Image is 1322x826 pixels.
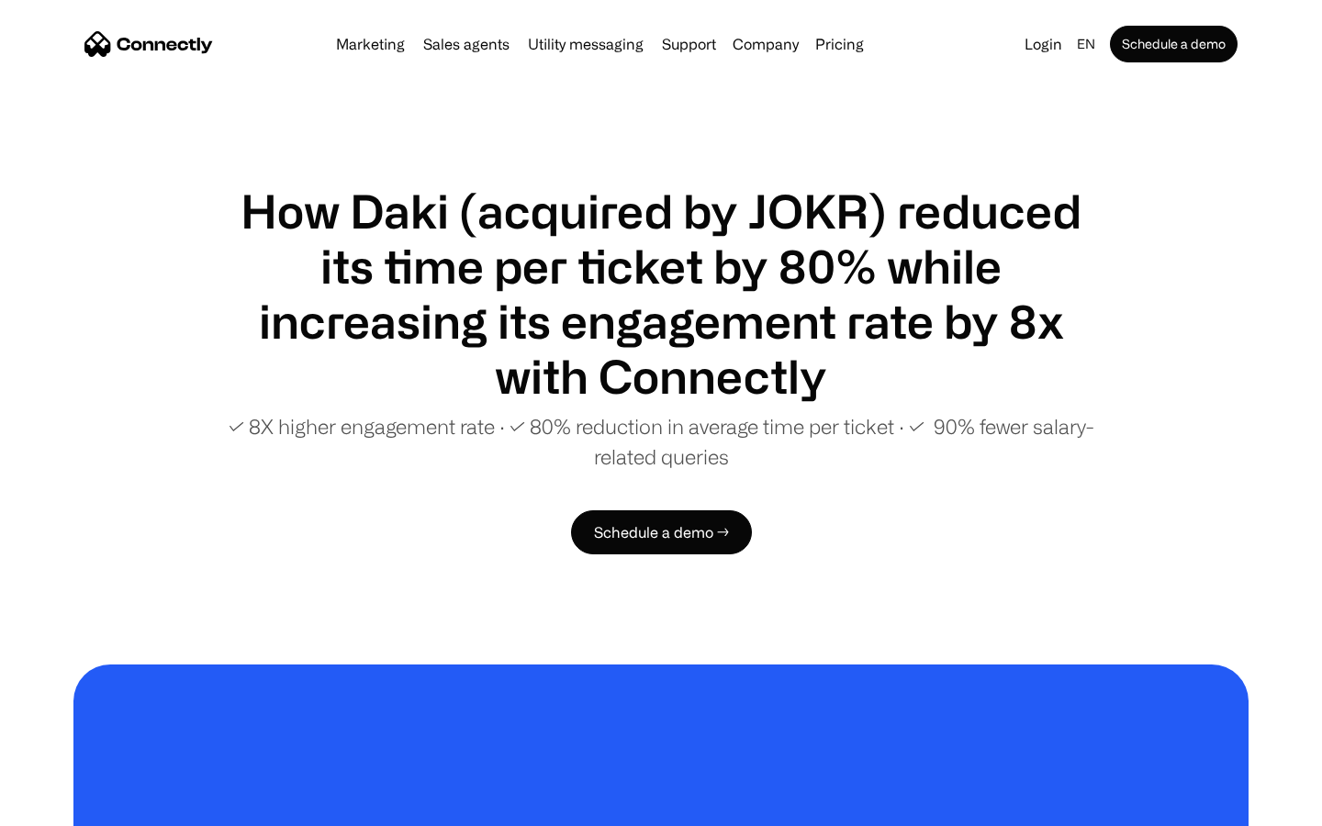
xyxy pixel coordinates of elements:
[808,37,871,51] a: Pricing
[220,411,1102,472] p: ✓ 8X higher engagement rate ∙ ✓ 80% reduction in average time per ticket ∙ ✓ 90% fewer salary-rel...
[1017,31,1070,57] a: Login
[416,37,517,51] a: Sales agents
[1077,31,1095,57] div: en
[1070,31,1106,57] div: en
[733,31,799,57] div: Company
[84,30,213,58] a: home
[655,37,723,51] a: Support
[18,792,110,820] aside: Language selected: English
[329,37,412,51] a: Marketing
[727,31,804,57] div: Company
[521,37,651,51] a: Utility messaging
[1110,26,1238,62] a: Schedule a demo
[571,510,752,554] a: Schedule a demo →
[37,794,110,820] ul: Language list
[220,184,1102,404] h1: How Daki (acquired by JOKR) reduced its time per ticket by 80% while increasing its engagement ra...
